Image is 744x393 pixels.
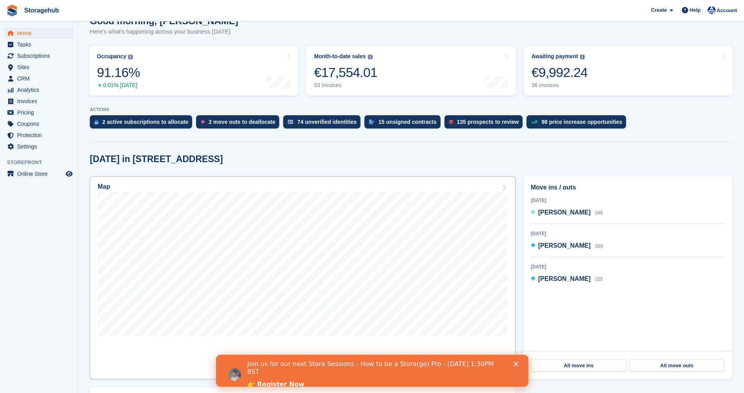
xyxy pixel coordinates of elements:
[17,28,64,39] span: Home
[4,28,74,39] a: menu
[531,183,725,192] h2: Move ins / outs
[541,119,622,125] div: 98 price increase opportunities
[17,62,64,73] span: Sites
[595,277,603,282] span: 105
[651,6,667,14] span: Create
[538,209,591,216] span: [PERSON_NAME]
[17,130,64,141] span: Protection
[444,115,527,132] a: 135 prospects to review
[532,64,588,80] div: €9,992.24
[97,53,126,60] div: Occupancy
[4,50,74,61] a: menu
[369,120,375,124] img: contract_signature_icon-13c848040528278c33f63329250d36e43548de30e8caae1d1a13099fd9432cc5.svg
[17,50,64,61] span: Subscriptions
[102,119,188,125] div: 2 active subscriptions to allocate
[97,82,140,89] div: 0.01% [DATE]
[4,168,74,179] a: menu
[17,73,64,84] span: CRM
[4,62,74,73] a: menu
[298,7,305,12] div: Close
[283,115,364,132] a: 74 unverified identities
[17,118,64,129] span: Coupons
[21,4,62,17] a: Storagehub
[532,53,578,60] div: Awaiting payment
[531,241,603,251] a: [PERSON_NAME] 009
[297,119,357,125] div: 74 unverified identities
[449,120,453,124] img: prospect-51fa495bee0391a8d652442698ab0144808aea92771e9ea1ae160a38d050c398.svg
[314,82,377,89] div: 53 invoices
[531,274,603,284] a: [PERSON_NAME] 105
[4,141,74,152] a: menu
[717,7,737,14] span: Account
[90,115,196,132] a: 2 active subscriptions to allocate
[531,263,725,270] div: [DATE]
[457,119,519,125] div: 135 prospects to review
[288,120,293,124] img: verify_identity-adf6edd0f0f0b5bbfe63781bf79b02c33cf7c696d77639b501bdc392416b5a36.svg
[209,119,275,125] div: 2 move outs to deallocate
[90,176,516,379] a: Map
[128,55,133,59] img: icon-info-grey-7440780725fd019a000dd9b08b2336e03edf1995a4989e88bcd33f0948082b44.svg
[17,141,64,152] span: Settings
[17,168,64,179] span: Online Store
[17,84,64,95] span: Analytics
[524,46,733,96] a: Awaiting payment €9,992.24 36 invoices
[196,115,283,132] a: 2 move outs to deallocate
[98,183,110,190] h2: Map
[4,107,74,118] a: menu
[314,64,377,80] div: €17,554.01
[314,53,366,60] div: Month-to-date sales
[4,73,74,84] a: menu
[708,6,715,14] img: Vladimir Osojnik
[378,119,437,125] div: 15 unsigned contracts
[95,120,98,125] img: active_subscription_to_allocate_icon-d502201f5373d7db506a760aba3b589e785aa758c864c3986d89f69b8ff3...
[306,46,516,96] a: Month-to-date sales €17,554.01 53 invoices
[531,120,537,124] img: price_increase_opportunities-93ffe204e8149a01c8c9dc8f82e8f89637d9d84a8eef4429ea346261dce0b2c0.svg
[531,230,725,237] div: [DATE]
[526,115,630,132] a: 98 price increase opportunities
[531,359,626,372] a: All move ins
[17,39,64,50] span: Tasks
[17,107,64,118] span: Pricing
[201,120,205,124] img: move_outs_to_deallocate_icon-f764333ba52eb49d3ac5e1228854f67142a1ed5810a6f6cc68b1a99e826820c5.svg
[7,159,78,166] span: Storefront
[4,39,74,50] a: menu
[532,82,588,89] div: 36 invoices
[364,115,444,132] a: 15 unsigned contracts
[368,55,373,59] img: icon-info-grey-7440780725fd019a000dd9b08b2336e03edf1995a4989e88bcd33f0948082b44.svg
[64,169,74,179] a: Preview store
[629,359,724,372] a: All move outs
[97,64,140,80] div: 91.16%
[595,210,603,216] span: 046
[216,355,528,387] iframe: Intercom live chat banner
[4,130,74,141] a: menu
[31,26,88,34] a: 👉 Register Now
[4,118,74,129] a: menu
[90,154,223,164] h2: [DATE] in [STREET_ADDRESS]
[531,208,603,218] a: [PERSON_NAME] 046
[690,6,701,14] span: Help
[17,96,64,107] span: Invoices
[90,107,732,112] p: ACTIONS
[90,27,238,36] p: Here's what's happening across your business [DATE]
[6,5,18,16] img: stora-icon-8386f47178a22dfd0bd8f6a31ec36ba5ce8667c1dd55bd0f319d3a0aa187defe.svg
[4,96,74,107] a: menu
[538,275,591,282] span: [PERSON_NAME]
[531,197,725,204] div: [DATE]
[580,55,585,59] img: icon-info-grey-7440780725fd019a000dd9b08b2336e03edf1995a4989e88bcd33f0948082b44.svg
[4,84,74,95] a: menu
[538,242,591,249] span: [PERSON_NAME]
[595,243,603,249] span: 009
[89,46,298,96] a: Occupancy 91.16% 0.01% [DATE]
